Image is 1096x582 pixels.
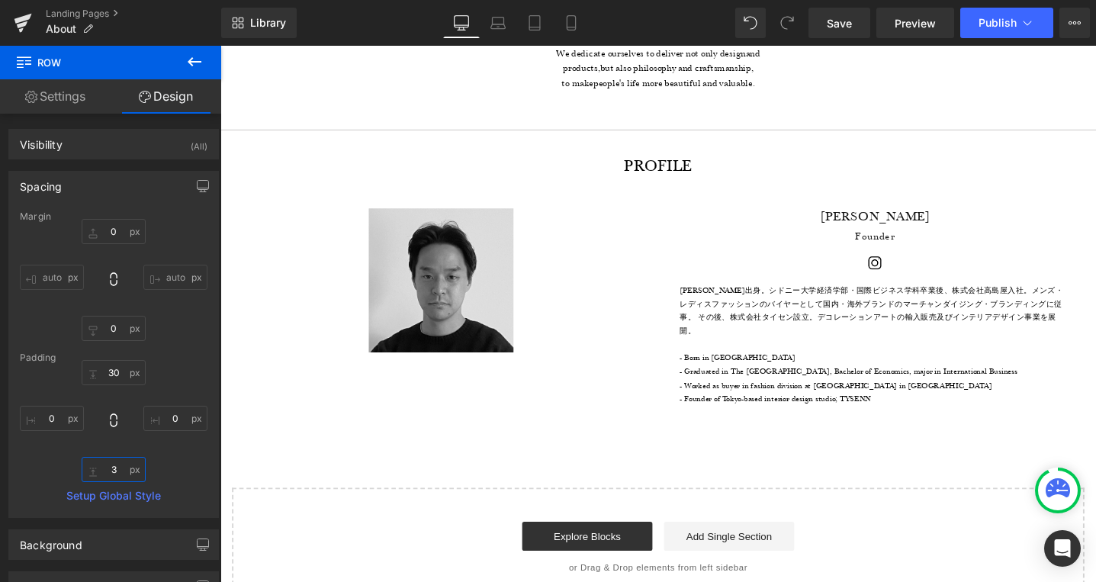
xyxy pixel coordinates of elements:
p: - Worked as buyer in fashion division at [GEOGRAPHIC_DATA] in [GEOGRAPHIC_DATA] [484,352,896,366]
p: [PERSON_NAME]出身。シドニー大学経済学部・国際ビジネス学科卒業後、株式会社高島屋入社。メンズ・レディスファッションのバイヤーとして国内・海外ブランドのマーチャンダイジング・ブランディ... [484,252,896,309]
a: Tablet [516,8,553,38]
a: Preview [876,8,954,38]
a: Desktop [443,8,480,38]
button: Redo [772,8,802,38]
a: New Library [221,8,297,38]
span: but also philosophy and craftsmanship, [400,17,562,29]
div: Background [20,530,82,551]
span: Founder [669,195,711,207]
h1: PROFILE [15,112,908,140]
span: About [46,23,76,35]
div: Spacing [20,172,62,193]
a: Add Single Section [468,502,605,532]
span: Publish [979,17,1017,29]
div: Open Intercom Messenger [1044,530,1081,567]
span: Preview [895,15,936,31]
span: people's life more beautiful and valuable. [394,33,564,45]
input: 0 [82,457,146,482]
input: 0 [20,406,84,431]
div: Visibility [20,130,63,151]
p: - Founder of Tokyo-based interior design studio; TYSENN [484,365,896,380]
input: 0 [20,265,84,290]
p: or Drag & Drop elements from left sidebar [37,545,886,555]
a: Explore Blocks [318,502,455,532]
a: Mobile [553,8,590,38]
p: to make [27,31,896,47]
input: 0 [82,219,146,244]
h1: [PERSON_NAME] [484,172,896,188]
a: Design [111,79,221,114]
input: 0 [82,360,146,385]
span: Library [250,16,286,30]
div: (All) [191,130,207,155]
input: 0 [82,316,146,341]
input: 0 [143,406,207,431]
button: Publish [960,8,1053,38]
input: 0 [143,265,207,290]
p: - Graduated in The [GEOGRAPHIC_DATA], Bachelor of Economics, major in International Business [484,337,896,352]
a: Landing Pages [46,8,221,20]
button: More [1059,8,1090,38]
div: Margin [20,211,207,222]
a: Laptop [480,8,516,38]
a: Setup Global Style [20,490,207,502]
p: - Born in [GEOGRAPHIC_DATA] [484,323,896,337]
span: Row [15,46,168,79]
div: Padding [20,352,207,363]
span: and [554,2,569,14]
span: products, [362,17,400,29]
button: Undo [735,8,766,38]
span: Save [827,15,852,31]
